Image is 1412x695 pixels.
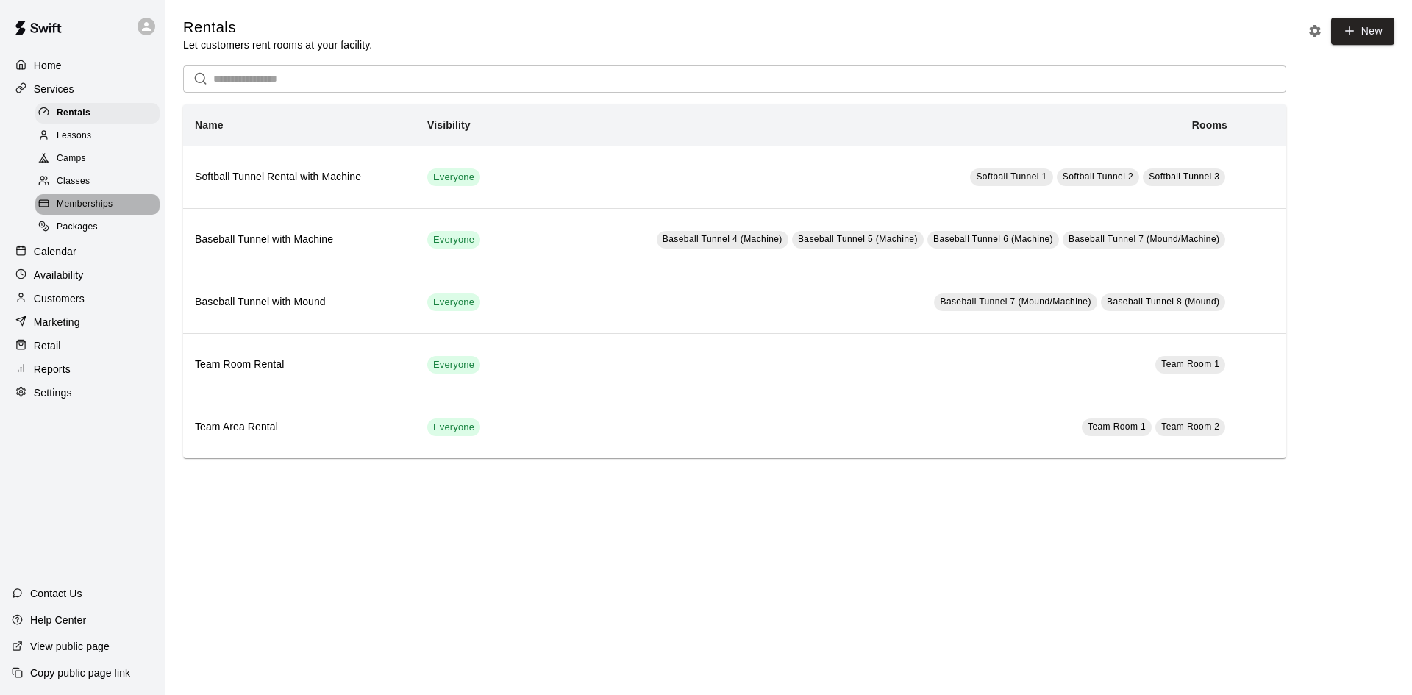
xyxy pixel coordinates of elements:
[427,168,480,186] div: This service is visible to all of your customers
[427,231,480,249] div: This service is visible to all of your customers
[34,338,61,353] p: Retail
[12,382,154,404] a: Settings
[12,311,154,333] a: Marketing
[35,193,165,216] a: Memberships
[1331,18,1394,45] a: New
[427,296,480,310] span: Everyone
[12,264,154,286] a: Availability
[427,421,480,435] span: Everyone
[57,220,98,235] span: Packages
[798,234,918,244] span: Baseball Tunnel 5 (Machine)
[35,103,160,124] div: Rentals
[57,106,90,121] span: Rentals
[57,197,113,212] span: Memberships
[427,233,480,247] span: Everyone
[34,244,76,259] p: Calendar
[195,294,404,310] h6: Baseball Tunnel with Mound
[35,217,160,238] div: Packages
[34,291,85,306] p: Customers
[35,101,165,124] a: Rentals
[1161,359,1219,369] span: Team Room 1
[1107,296,1219,307] span: Baseball Tunnel 8 (Mound)
[427,171,480,185] span: Everyone
[195,169,404,185] h6: Softball Tunnel Rental with Machine
[427,358,480,372] span: Everyone
[35,148,165,171] a: Camps
[12,240,154,263] a: Calendar
[34,58,62,73] p: Home
[30,613,86,627] p: Help Center
[35,171,165,193] a: Classes
[940,296,1091,307] span: Baseball Tunnel 7 (Mound/Machine)
[57,129,92,143] span: Lessons
[35,216,165,239] a: Packages
[34,385,72,400] p: Settings
[12,288,154,310] a: Customers
[427,293,480,311] div: This service is visible to all of your customers
[663,234,782,244] span: Baseball Tunnel 4 (Machine)
[427,119,471,131] b: Visibility
[34,362,71,377] p: Reports
[12,335,154,357] a: Retail
[976,171,1046,182] span: Softball Tunnel 1
[1069,234,1219,244] span: Baseball Tunnel 7 (Mound/Machine)
[57,174,90,189] span: Classes
[12,358,154,380] a: Reports
[427,356,480,374] div: This service is visible to all of your customers
[427,418,480,436] div: This service is visible to all of your customers
[35,194,160,215] div: Memberships
[1304,20,1326,42] button: Rental settings
[57,152,86,166] span: Camps
[1192,119,1227,131] b: Rooms
[30,666,130,680] p: Copy public page link
[195,232,404,248] h6: Baseball Tunnel with Machine
[35,124,165,147] a: Lessons
[34,315,80,329] p: Marketing
[1149,171,1219,182] span: Softball Tunnel 3
[30,639,110,654] p: View public page
[183,18,372,38] h5: Rentals
[195,419,404,435] h6: Team Area Rental
[195,357,404,373] h6: Team Room Rental
[195,119,224,131] b: Name
[933,234,1053,244] span: Baseball Tunnel 6 (Machine)
[1161,421,1219,432] span: Team Room 2
[34,268,84,282] p: Availability
[34,82,74,96] p: Services
[183,38,372,52] p: Let customers rent rooms at your facility.
[12,78,154,100] a: Services
[35,126,160,146] div: Lessons
[35,149,160,169] div: Camps
[1063,171,1133,182] span: Softball Tunnel 2
[30,586,82,601] p: Contact Us
[183,104,1286,458] table: simple table
[12,54,154,76] a: Home
[35,171,160,192] div: Classes
[1088,421,1146,432] span: Team Room 1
